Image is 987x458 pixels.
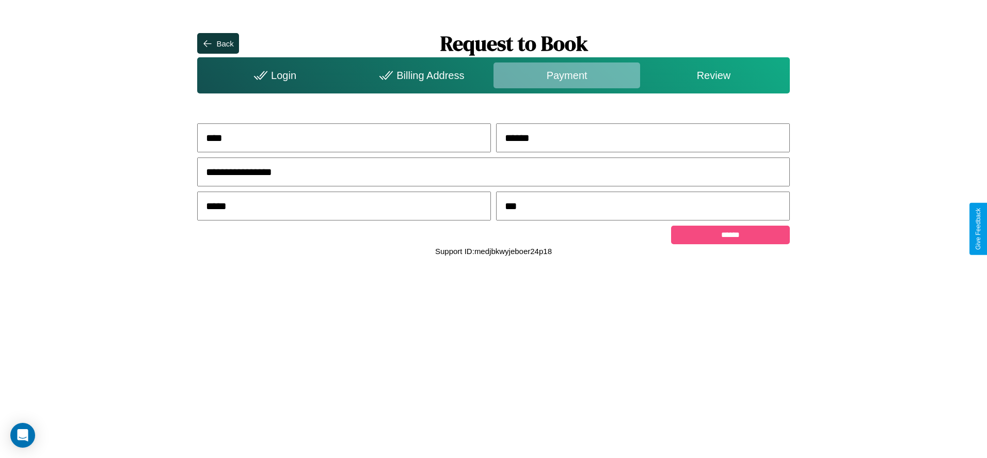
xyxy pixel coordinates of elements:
button: Back [197,33,238,54]
div: Back [216,39,233,48]
h1: Request to Book [239,29,790,57]
div: Open Intercom Messenger [10,423,35,448]
div: Login [200,62,346,88]
div: Billing Address [347,62,494,88]
div: Payment [494,62,640,88]
p: Support ID: medjbkwyjeboer24p18 [435,244,552,258]
div: Review [640,62,787,88]
div: Give Feedback [975,208,982,250]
